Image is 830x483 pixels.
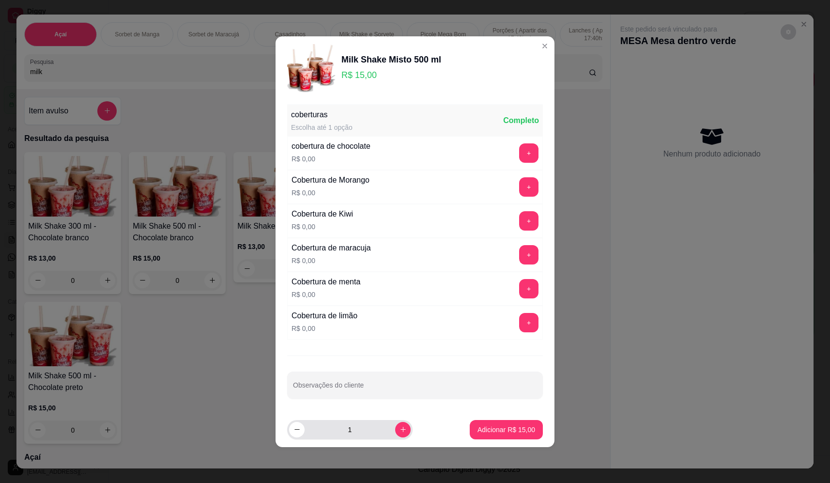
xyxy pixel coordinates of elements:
p: R$ 15,00 [341,68,441,82]
p: R$ 0,00 [292,256,371,265]
button: add [519,211,538,231]
p: R$ 0,00 [292,154,370,164]
p: R$ 0,00 [292,324,357,333]
p: R$ 0,00 [292,290,360,299]
p: Adicionar R$ 15,00 [477,425,535,435]
button: add [519,279,538,298]
button: add [519,177,538,197]
button: add [519,245,538,265]
div: Cobertura de menta [292,276,360,288]
button: Close [537,38,553,54]
div: Cobertura de Kiwi [292,208,353,220]
img: product-image [287,44,336,93]
div: Milk Shake Misto 500 ml [341,53,441,66]
button: add [519,313,538,332]
button: add [519,143,538,163]
div: coberturas [291,109,353,121]
div: Completo [503,115,539,126]
div: Cobertura de Morango [292,174,369,186]
button: decrease-product-quantity [289,422,305,437]
button: Adicionar R$ 15,00 [470,420,543,439]
p: R$ 0,00 [292,222,353,232]
button: increase-product-quantity [395,422,411,437]
div: Escolha até 1 opção [291,123,353,132]
input: Observações do cliente [293,384,537,394]
div: cobertura de chocolate [292,140,370,152]
div: Cobertura de limão [292,310,357,322]
div: Cobertura de maracuja [292,242,371,254]
p: R$ 0,00 [292,188,369,198]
